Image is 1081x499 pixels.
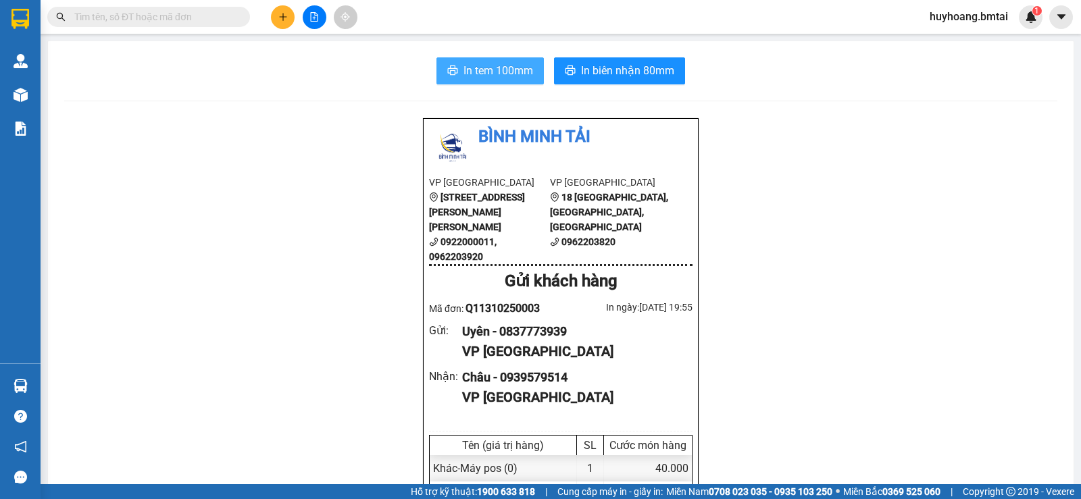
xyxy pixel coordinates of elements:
[429,236,497,262] b: 0922000011, 0962203920
[1049,5,1073,29] button: caret-down
[1025,11,1037,23] img: icon-new-feature
[447,65,458,78] span: printer
[545,484,547,499] span: |
[278,12,288,22] span: plus
[14,88,28,102] img: warehouse-icon
[1034,6,1039,16] span: 1
[919,8,1019,25] span: huyhoang.bmtai
[951,484,953,499] span: |
[14,54,28,68] img: warehouse-icon
[550,192,559,202] span: environment
[462,387,682,408] div: VP [GEOGRAPHIC_DATA]
[577,455,604,481] div: 1
[334,5,357,29] button: aim
[14,122,28,136] img: solution-icon
[604,455,692,481] div: 40.000
[429,175,550,190] li: VP [GEOGRAPHIC_DATA]
[429,269,693,294] div: Gửi khách hàng
[303,5,326,29] button: file-add
[14,410,27,423] span: question-circle
[436,57,544,84] button: printerIn tem 100mm
[429,368,462,385] div: Nhận :
[550,175,671,190] li: VP [GEOGRAPHIC_DATA]
[557,484,663,499] span: Cung cấp máy in - giấy in:
[709,486,832,497] strong: 0708 023 035 - 0935 103 250
[11,9,29,29] img: logo-vxr
[429,192,438,202] span: environment
[477,486,535,497] strong: 1900 633 818
[466,302,540,315] span: Q11310250003
[271,5,295,29] button: plus
[463,62,533,79] span: In tem 100mm
[554,57,685,84] button: printerIn biên nhận 80mm
[561,300,693,315] div: In ngày: [DATE] 19:55
[14,440,27,453] span: notification
[607,439,688,452] div: Cước món hàng
[550,192,668,232] b: 18 [GEOGRAPHIC_DATA], [GEOGRAPHIC_DATA], [GEOGRAPHIC_DATA]
[433,439,573,452] div: Tên (giá trị hàng)
[580,439,600,452] div: SL
[309,12,319,22] span: file-add
[14,471,27,483] span: message
[462,368,682,387] div: Châu - 0939579514
[411,484,535,499] span: Hỗ trợ kỹ thuật:
[429,192,525,232] b: [STREET_ADDRESS][PERSON_NAME][PERSON_NAME]
[429,322,462,339] div: Gửi :
[56,12,66,22] span: search
[581,62,674,79] span: In biên nhận 80mm
[561,236,615,247] b: 0962203820
[433,462,518,475] span: Khác - Máy pos (0)
[1032,6,1042,16] sup: 1
[429,124,693,150] li: Bình Minh Tải
[1006,487,1015,496] span: copyright
[565,65,576,78] span: printer
[14,379,28,393] img: warehouse-icon
[341,12,350,22] span: aim
[429,124,476,172] img: logo.jpg
[462,322,682,341] div: Uyên - 0837773939
[1055,11,1067,23] span: caret-down
[666,484,832,499] span: Miền Nam
[462,341,682,362] div: VP [GEOGRAPHIC_DATA]
[74,9,234,24] input: Tìm tên, số ĐT hoặc mã đơn
[836,489,840,494] span: ⚪️
[429,300,561,317] div: Mã đơn:
[882,486,940,497] strong: 0369 525 060
[843,484,940,499] span: Miền Bắc
[429,237,438,246] span: phone
[550,237,559,246] span: phone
